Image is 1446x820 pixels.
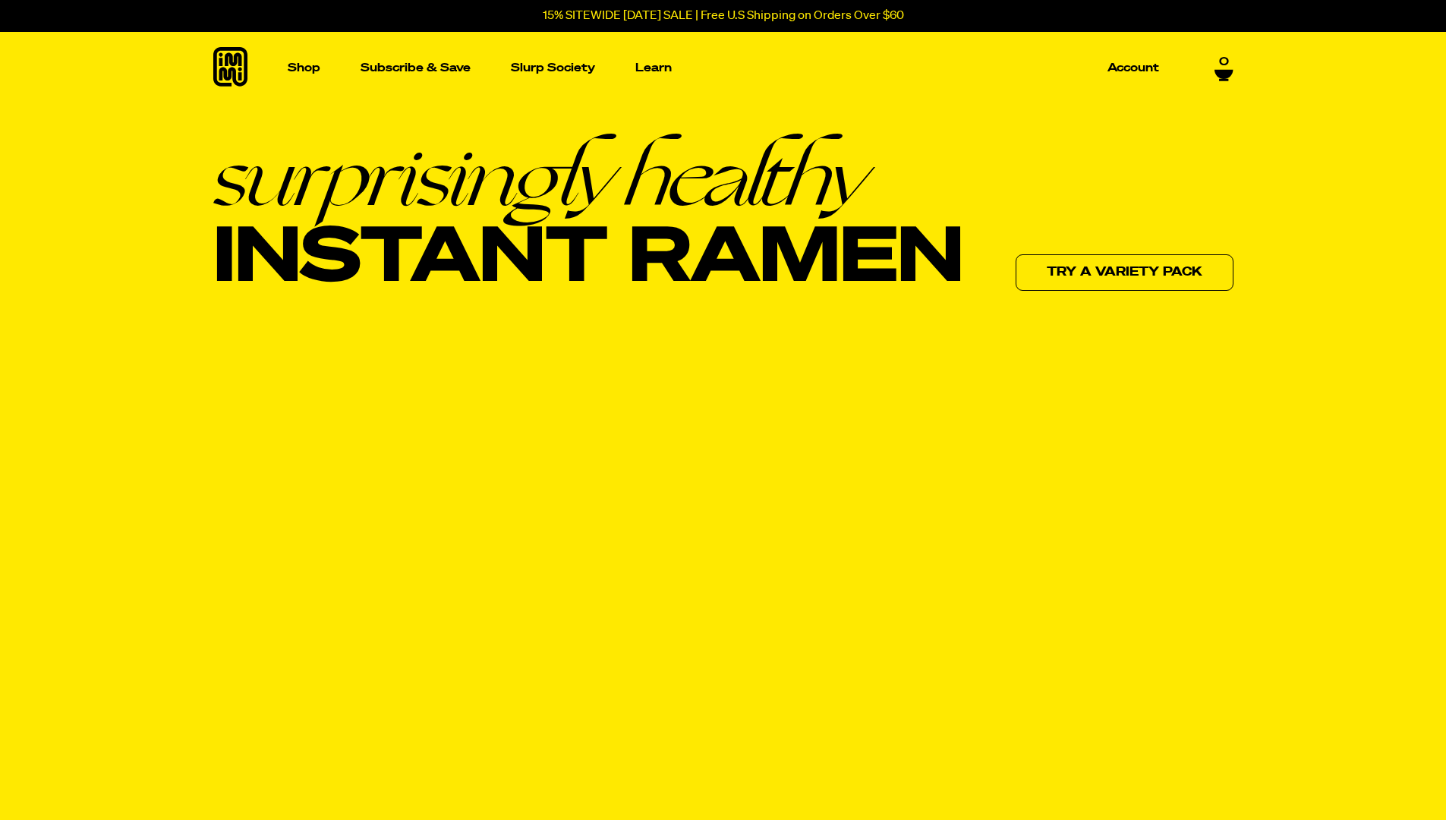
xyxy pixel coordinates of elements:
[282,32,326,104] a: Shop
[511,62,595,74] p: Slurp Society
[1107,62,1159,74] p: Account
[505,56,601,80] a: Slurp Society
[1214,55,1233,81] a: 0
[1219,55,1229,69] span: 0
[282,32,1165,104] nav: Main navigation
[635,62,672,74] p: Learn
[1016,254,1233,291] a: Try a variety pack
[354,56,477,80] a: Subscribe & Save
[543,9,904,23] p: 15% SITEWIDE [DATE] SALE | Free U.S Shipping on Orders Over $60
[213,134,963,218] em: surprisingly healthy
[213,134,963,301] h1: Instant Ramen
[1101,56,1165,80] a: Account
[288,62,320,74] p: Shop
[629,32,678,104] a: Learn
[361,62,471,74] p: Subscribe & Save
